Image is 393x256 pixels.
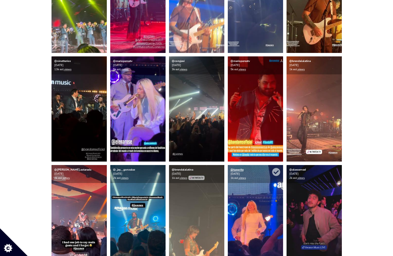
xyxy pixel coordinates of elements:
[110,165,166,183] div: [DATE] 2k est.
[172,59,185,63] a: @cozyjavi
[54,59,71,63] a: @ninetterios
[228,56,283,74] div: [DATE] 5k est.
[228,165,283,183] div: [DATE] 1k est.
[231,59,250,63] a: @mariopereatv
[231,168,244,172] a: @tyewrite
[52,165,107,183] div: [DATE] 2k est.
[169,56,224,74] div: [DATE] 3k est.
[289,59,311,63] a: @brendalalatina
[52,56,107,74] div: [DATE] 13k est.
[172,168,193,172] a: @brendalalatina
[63,176,70,180] a: views
[287,165,342,183] div: [DATE] 2k est.
[169,165,224,183] div: [DATE] 1k est.
[298,67,305,71] a: views
[54,168,91,172] a: @[PERSON_NAME].estarada
[113,59,132,63] a: @mariopereatv
[110,56,166,74] div: [DATE] 5k est.
[287,56,342,74] div: [DATE] 1k est.
[298,176,305,180] a: views
[289,168,306,172] a: @alexsernad
[239,67,246,71] a: views
[121,67,129,71] a: views
[180,176,187,180] a: views
[113,168,135,172] a: @_jay__gonzalez
[239,176,246,180] a: views
[121,176,129,180] a: views
[180,67,187,71] a: views
[64,67,72,71] a: views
